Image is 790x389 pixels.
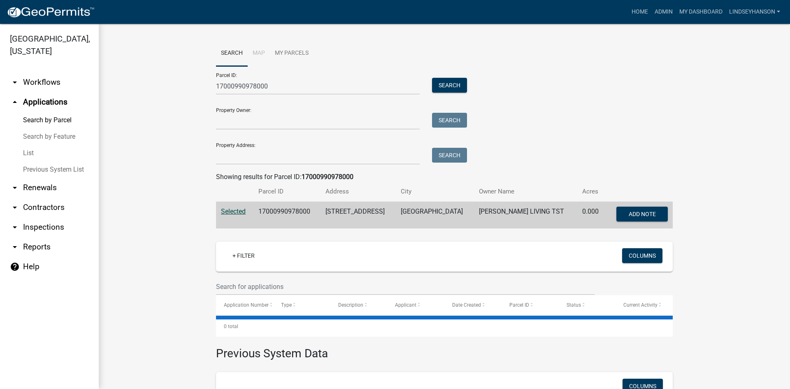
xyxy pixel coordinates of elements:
datatable-header-cell: Application Number [216,295,273,315]
th: Address [321,182,396,201]
span: Date Created [452,302,481,308]
a: Selected [221,207,246,215]
datatable-header-cell: Parcel ID [502,295,559,315]
span: Parcel ID [509,302,529,308]
th: Parcel ID [253,182,321,201]
button: Columns [622,248,662,263]
h3: Previous System Data [216,337,673,362]
datatable-header-cell: Description [330,295,388,315]
i: arrow_drop_down [10,203,20,212]
span: Application Number [224,302,269,308]
div: Showing results for Parcel ID: [216,172,673,182]
span: Type [281,302,292,308]
span: Description [338,302,363,308]
a: Home [628,4,651,20]
input: Search for applications [216,278,595,295]
strong: 17000990978000 [302,173,353,181]
span: Status [567,302,581,308]
button: Add Note [616,207,668,221]
th: City [396,182,474,201]
a: Admin [651,4,676,20]
div: 0 total [216,316,673,337]
a: Search [216,40,248,67]
button: Search [432,148,467,163]
a: Lindseyhanson [726,4,783,20]
a: My Dashboard [676,4,726,20]
i: arrow_drop_down [10,222,20,232]
td: 0.000 [577,202,606,229]
i: arrow_drop_down [10,242,20,252]
datatable-header-cell: Type [273,295,330,315]
th: Acres [577,182,606,201]
td: [GEOGRAPHIC_DATA] [396,202,474,229]
i: help [10,262,20,272]
i: arrow_drop_down [10,183,20,193]
a: My Parcels [270,40,314,67]
span: Applicant [395,302,416,308]
i: arrow_drop_down [10,77,20,87]
datatable-header-cell: Status [559,295,616,315]
button: Search [432,78,467,93]
i: arrow_drop_up [10,97,20,107]
a: + Filter [226,248,261,263]
button: Search [432,113,467,128]
span: Add Note [628,211,655,217]
datatable-header-cell: Date Created [444,295,502,315]
span: Current Activity [623,302,658,308]
td: [STREET_ADDRESS] [321,202,396,229]
datatable-header-cell: Applicant [387,295,444,315]
td: 17000990978000 [253,202,321,229]
datatable-header-cell: Current Activity [616,295,673,315]
th: Owner Name [474,182,577,201]
td: [PERSON_NAME] LIVING TST [474,202,577,229]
